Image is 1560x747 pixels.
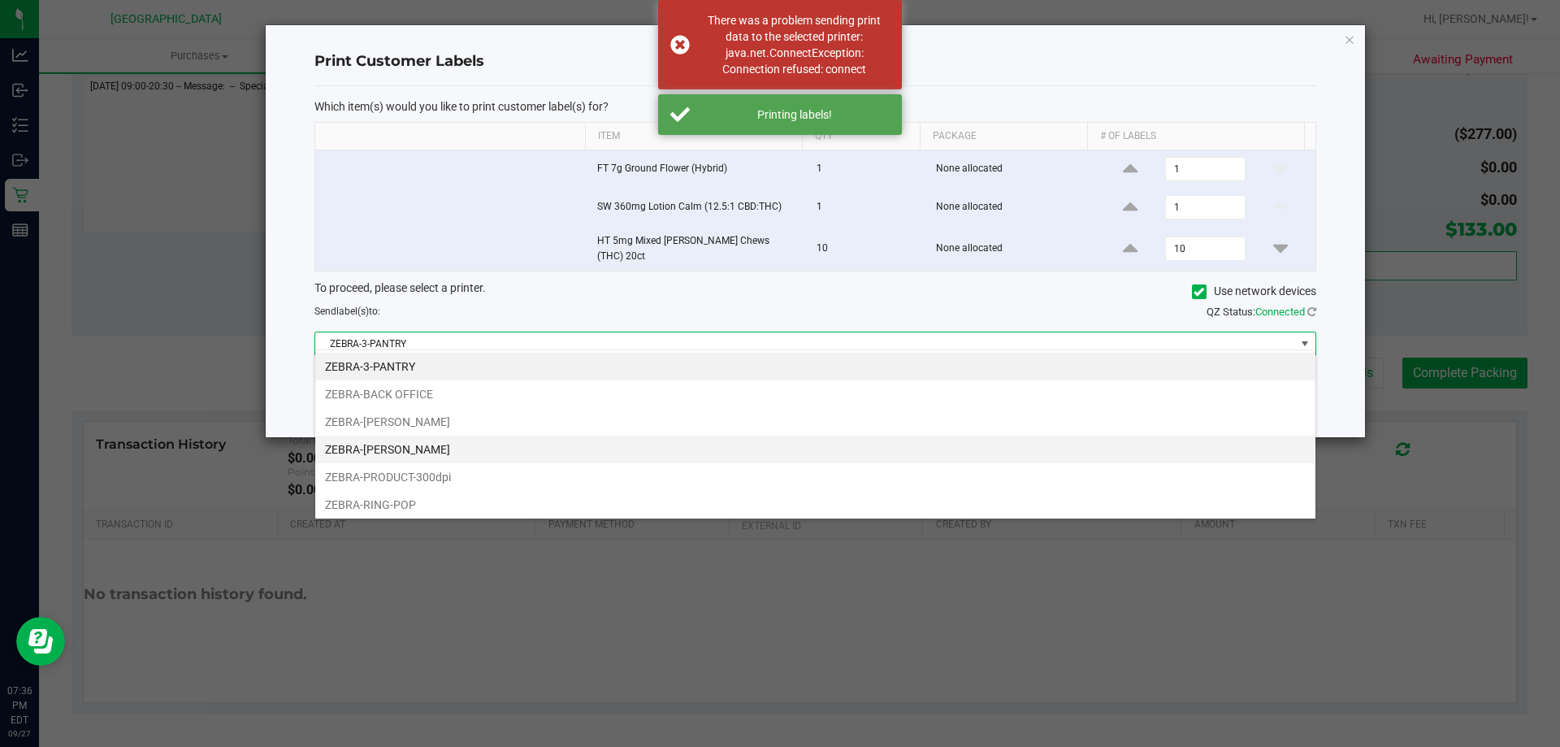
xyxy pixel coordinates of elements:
td: 1 [807,189,926,227]
li: ZEBRA-PRODUCT-300dpi [315,463,1315,491]
td: None allocated [926,150,1096,189]
li: ZEBRA-3-PANTRY [315,353,1315,380]
div: To proceed, please select a printer. [302,280,1328,304]
iframe: Resource center [16,617,65,666]
th: Qty [802,123,920,150]
span: Connected [1255,306,1305,318]
th: Item [585,123,802,150]
li: ZEBRA-[PERSON_NAME] [315,436,1315,463]
th: # of labels [1087,123,1304,150]
span: ZEBRA-3-PANTRY [315,332,1295,355]
li: ZEBRA-BACK OFFICE [315,380,1315,408]
p: Which item(s) would you like to print customer label(s) for? [314,99,1316,114]
td: None allocated [926,189,1096,227]
td: 10 [807,227,926,271]
td: 1 [807,150,926,189]
td: None allocated [926,227,1096,271]
td: HT 5mg Mixed [PERSON_NAME] Chews (THC) 20ct [587,227,807,271]
span: Send to: [314,306,380,317]
li: ZEBRA-RING-POP [315,491,1315,519]
td: SW 360mg Lotion Calm (12.5:1 CBD:THC) [587,189,807,227]
div: There was a problem sending print data to the selected printer: java.net.ConnectException: Connec... [699,12,890,77]
h4: Print Customer Labels [314,51,1316,72]
span: label(s) [336,306,369,317]
td: FT 7g Ground Flower (Hybrid) [587,150,807,189]
li: ZEBRA-[PERSON_NAME] [315,408,1315,436]
span: QZ Status: [1207,306,1316,318]
div: Printing labels! [699,106,890,123]
th: Package [920,123,1087,150]
label: Use network devices [1192,283,1316,300]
